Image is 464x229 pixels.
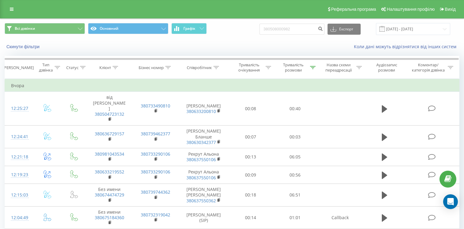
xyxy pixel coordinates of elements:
[86,206,132,229] td: Без имени
[95,215,124,220] a: 380675184360
[88,23,168,34] button: Основний
[273,148,317,166] td: 06:05
[139,65,164,70] div: Бізнес номер
[186,139,216,145] a: 380630342377
[179,184,228,207] td: [PERSON_NAME] [PERSON_NAME]
[228,184,273,207] td: 00:18
[228,92,273,126] td: 00:08
[95,111,124,117] a: 380504723132
[259,24,324,35] input: Пошук за номером
[99,65,111,70] div: Клієнт
[273,206,317,229] td: 01:01
[323,62,355,73] div: Назва схеми переадресації
[179,92,228,126] td: [PERSON_NAME]
[369,62,405,73] div: Аудіозапис розмови
[141,151,170,157] a: 380733290106
[141,169,170,175] a: 380733290106
[171,23,207,34] button: Графік
[95,131,124,137] a: 380636729157
[95,192,124,198] a: 380674474729
[328,24,361,35] button: Експорт
[228,206,273,229] td: 00:14
[95,169,124,175] a: 380633219552
[141,103,170,109] a: 380733490810
[354,44,459,49] a: Коли дані можуть відрізнятися вiд інших систем
[11,212,27,224] div: 12:04:49
[186,198,216,204] a: 380637550362
[179,126,228,148] td: [PERSON_NAME] Бланше
[273,184,317,207] td: 06:51
[179,166,228,184] td: Рекрут Альона
[3,65,34,70] div: [PERSON_NAME]
[273,92,317,126] td: 00:40
[39,62,53,73] div: Тип дзвінка
[317,206,363,229] td: Callback
[5,80,459,92] td: Вчора
[179,206,228,229] td: [PERSON_NAME] (SIP)
[228,166,273,184] td: 00:09
[179,148,228,166] td: Рекрут Альона
[11,189,27,201] div: 12:15:03
[66,65,79,70] div: Статус
[15,26,35,31] span: Всі дзвінки
[141,189,170,195] a: 380739744362
[86,184,132,207] td: Без имени
[387,7,435,12] span: Налаштування профілю
[186,175,216,180] a: 380637550106
[141,212,170,218] a: 380732319042
[445,7,456,12] span: Вихід
[278,62,309,73] div: Тривалість розмови
[183,26,195,31] span: Графік
[410,62,446,73] div: Коментар/категорія дзвінка
[273,126,317,148] td: 00:03
[186,108,216,114] a: 380633200810
[141,131,170,137] a: 380739462377
[443,194,458,209] div: Open Intercom Messenger
[11,151,27,163] div: 12:21:18
[228,148,273,166] td: 00:13
[228,126,273,148] td: 00:07
[86,92,132,126] td: від [PERSON_NAME]
[273,166,317,184] td: 00:56
[331,7,376,12] span: Реферальна програма
[11,169,27,181] div: 12:19:23
[5,23,85,34] button: Всі дзвінки
[11,103,27,114] div: 12:25:27
[187,65,212,70] div: Співробітник
[186,157,216,162] a: 380637550106
[95,151,124,157] a: 380981043534
[11,131,27,143] div: 12:24:41
[234,62,264,73] div: Тривалість очікування
[5,44,43,49] button: Скинути фільтри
